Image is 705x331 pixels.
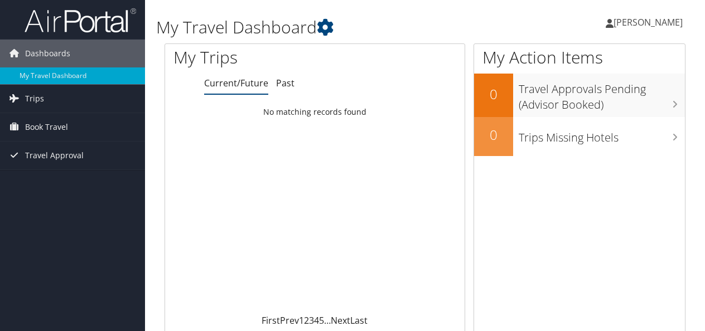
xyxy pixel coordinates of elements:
a: Next [331,314,350,327]
a: 2 [304,314,309,327]
a: 5 [319,314,324,327]
h1: My Travel Dashboard [156,16,515,39]
span: [PERSON_NAME] [614,16,683,28]
a: Last [350,314,368,327]
a: Past [276,77,294,89]
a: 4 [314,314,319,327]
a: 0Trips Missing Hotels [474,117,685,156]
a: 3 [309,314,314,327]
h2: 0 [474,85,513,104]
h1: My Action Items [474,46,685,69]
h1: My Trips [173,46,331,69]
span: Trips [25,85,44,113]
a: [PERSON_NAME] [606,6,694,39]
img: airportal-logo.png [25,7,136,33]
h2: 0 [474,125,513,144]
span: Book Travel [25,113,68,141]
td: No matching records found [165,102,465,122]
a: 1 [299,314,304,327]
span: Dashboards [25,40,70,67]
span: Travel Approval [25,142,84,169]
h3: Trips Missing Hotels [519,124,685,145]
a: 0Travel Approvals Pending (Advisor Booked) [474,74,685,116]
a: Current/Future [204,77,268,89]
a: First [262,314,280,327]
span: … [324,314,331,327]
a: Prev [280,314,299,327]
h3: Travel Approvals Pending (Advisor Booked) [519,76,685,113]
